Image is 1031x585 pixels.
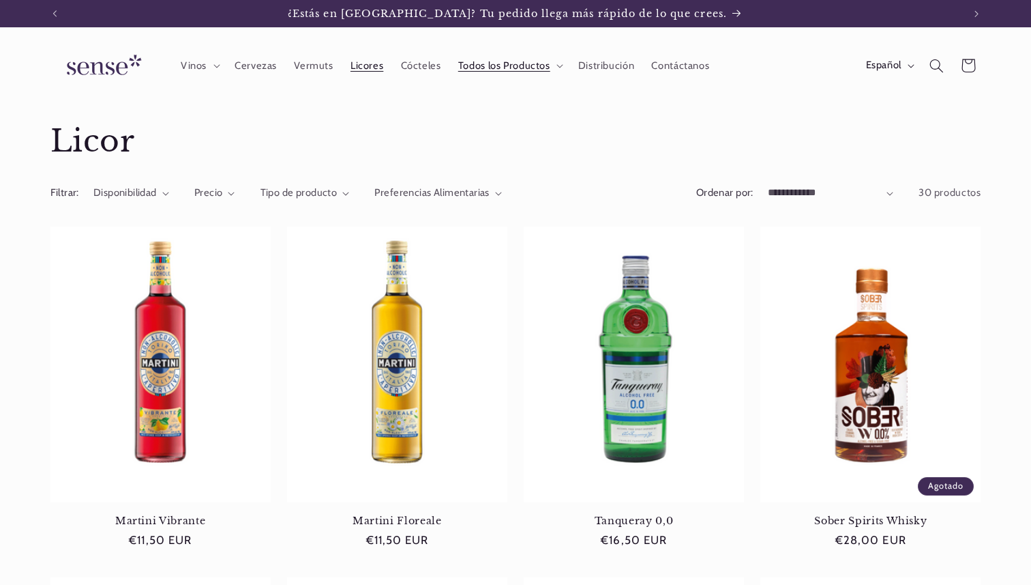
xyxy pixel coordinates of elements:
img: Sense [50,46,153,85]
summary: Tipo de producto (0 seleccionado) [260,186,350,201]
span: Licores [350,59,383,72]
span: ¿Estás en [GEOGRAPHIC_DATA]? Tu pedido llega más rápido de lo que crees. [288,8,727,20]
a: Martini Floreale [287,515,507,527]
span: Vinos [181,59,207,72]
summary: Vinos [172,51,226,81]
a: Licores [342,51,392,81]
a: Cócteles [392,51,449,81]
a: Martini Vibrante [50,515,271,527]
span: Disponibilidad [93,186,157,199]
summary: Precio [194,186,235,201]
span: 30 productos [918,186,981,199]
label: Ordenar por: [696,186,753,199]
summary: Todos los Productos [449,51,569,81]
a: Distribución [569,51,643,81]
a: Vermuts [286,51,342,81]
a: Cervezas [226,51,285,81]
span: Cervezas [235,59,277,72]
span: Precio [194,186,223,199]
h1: Licor [50,122,981,161]
summary: Disponibilidad (0 seleccionado) [93,186,169,201]
span: Cócteles [401,59,441,72]
span: Todos los Productos [458,59,550,72]
a: Contáctanos [643,51,718,81]
span: Contáctanos [651,59,709,72]
button: Español [857,52,921,79]
span: Español [866,58,901,73]
h2: Filtrar: [50,186,79,201]
span: Preferencias Alimentarias [374,186,490,199]
a: Sense [45,41,158,91]
summary: Búsqueda [921,50,952,81]
a: Sober Spirits Whisky [760,515,981,527]
span: Tipo de producto [260,186,338,199]
span: Distribución [578,59,635,72]
summary: Preferencias Alimentarias (0 seleccionado) [374,186,502,201]
a: Tanqueray 0,0 [524,515,744,527]
span: Vermuts [294,59,333,72]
